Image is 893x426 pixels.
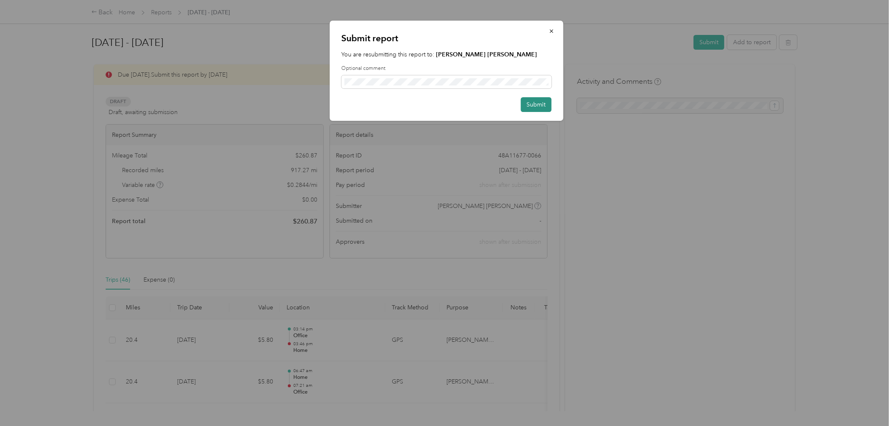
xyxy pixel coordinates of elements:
[846,379,893,426] iframe: Everlance-gr Chat Button Frame
[342,65,552,72] label: Optional comment
[436,51,537,58] strong: [PERSON_NAME] [PERSON_NAME]
[342,50,552,59] p: You are resubmitting this report to:
[342,32,552,44] p: Submit report
[521,97,552,112] button: Submit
